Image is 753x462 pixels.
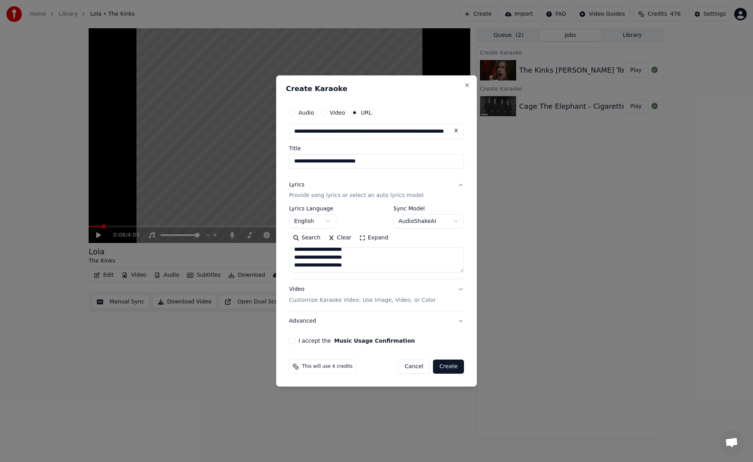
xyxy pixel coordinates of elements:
div: LyricsProvide song lyrics or select an auto lyrics model [289,206,464,279]
label: Title [289,146,464,151]
p: Provide song lyrics or select an auto lyrics model [289,192,424,200]
button: Clear [324,232,355,245]
label: Audio [298,110,314,115]
button: Cancel [398,360,430,374]
label: Video [330,110,345,115]
button: Search [289,232,324,245]
label: Sync Model [393,206,464,212]
button: I accept the [334,338,415,343]
button: VideoCustomize Karaoke Video: Use Image, Video, or Color [289,279,464,311]
p: Customize Karaoke Video: Use Image, Video, or Color [289,296,436,304]
label: Lyrics Language [289,206,336,212]
div: Video [289,286,436,305]
h2: Create Karaoke [286,85,467,92]
button: LyricsProvide song lyrics or select an auto lyrics model [289,175,464,206]
button: Create [433,360,464,374]
label: URL [361,110,372,115]
button: Expand [355,232,392,245]
button: Advanced [289,311,464,331]
span: This will use 4 credits [302,363,353,370]
label: I accept the [298,338,415,343]
div: Lyrics [289,181,304,189]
